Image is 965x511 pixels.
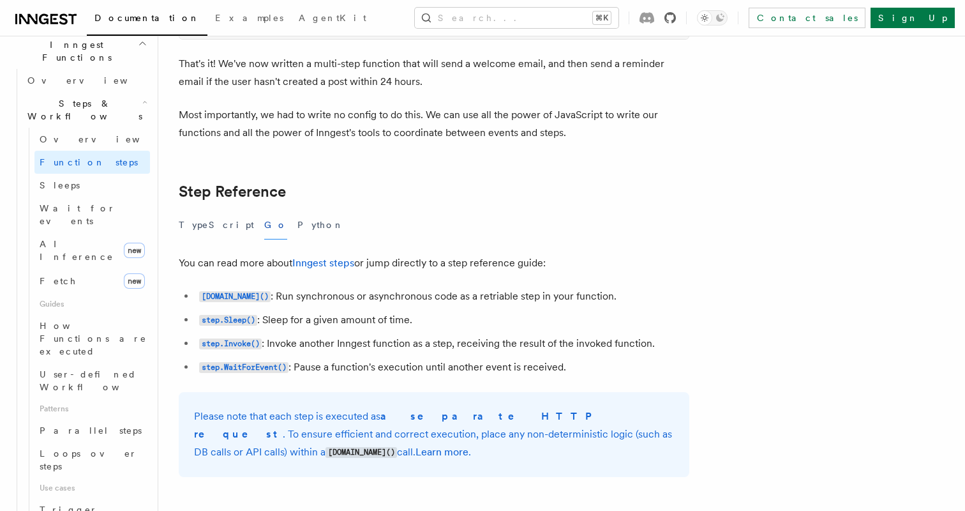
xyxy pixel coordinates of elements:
a: step.Sleep() [199,314,257,326]
a: step.Invoke() [199,337,262,349]
p: Please note that each step is executed as . To ensure efficient and correct execution, place any ... [194,408,674,462]
span: Overview [27,75,159,86]
code: step.WaitForEvent() [199,362,288,373]
a: AgentKit [291,4,374,34]
a: AI Inferencenew [34,233,150,268]
button: Go [264,211,287,240]
span: Function steps [40,157,138,167]
span: Parallel steps [40,425,142,436]
li: : Run synchronous or asynchronous code as a retriable step in your function. [195,287,689,306]
a: step.WaitForEvent() [199,361,288,373]
a: Sign Up [871,8,955,28]
span: Steps & Workflows [22,97,142,123]
a: User-defined Workflows [34,363,150,399]
a: Fetchnew [34,268,150,294]
span: Sleeps [40,180,80,190]
a: Loops over steps [34,442,150,478]
button: Python [297,211,344,240]
span: Patterns [34,399,150,419]
span: User-defined Workflows [40,369,154,392]
li: : Pause a function's execution until another event is received. [195,358,689,377]
span: new [124,243,145,258]
button: Toggle dark mode [697,10,728,26]
button: TypeScript [179,211,254,240]
span: Inngest Functions [10,38,138,64]
a: Documentation [87,4,207,36]
a: Learn more [415,446,468,458]
p: That's it! We've now written a multi-step function that will send a welcome email, and then send ... [179,55,689,91]
a: How Functions are executed [34,314,150,363]
span: Use cases [34,478,150,498]
a: Contact sales [749,8,865,28]
a: Parallel steps [34,419,150,442]
a: Step Reference [179,183,286,201]
strong: a separate HTTP request [194,410,600,440]
li: : Sleep for a given amount of time. [195,311,689,330]
p: Most importantly, we had to write no config to do this. We can use all the power of JavaScript to... [179,106,689,142]
span: AI Inference [40,239,114,262]
button: Search...⌘K [415,8,618,28]
a: Overview [34,128,150,151]
code: step.Invoke() [199,339,262,349]
button: Steps & Workflows [22,92,150,128]
span: Fetch [40,276,77,286]
a: Inngest steps [292,257,354,269]
code: step.Sleep() [199,315,257,326]
p: You can read more about or jump directly to a step reference guide: [179,254,689,272]
a: Wait for events [34,197,150,233]
span: Wait for events [40,203,116,226]
li: : Invoke another Inngest function as a step, receiving the result of the invoked function. [195,335,689,353]
code: [DOMAIN_NAME]() [199,291,271,302]
span: How Functions are executed [40,321,147,356]
span: AgentKit [299,13,366,23]
span: Documentation [94,13,200,23]
a: Sleeps [34,174,150,197]
span: Overview [40,134,171,144]
span: new [124,273,145,289]
button: Inngest Functions [10,33,150,69]
a: [DOMAIN_NAME]() [199,290,271,302]
span: Examples [215,13,283,23]
a: Overview [22,69,150,92]
a: Function steps [34,151,150,174]
span: Guides [34,294,150,314]
kbd: ⌘K [593,11,611,24]
a: Examples [207,4,291,34]
span: Loops over steps [40,448,137,471]
code: [DOMAIN_NAME]() [325,447,397,458]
